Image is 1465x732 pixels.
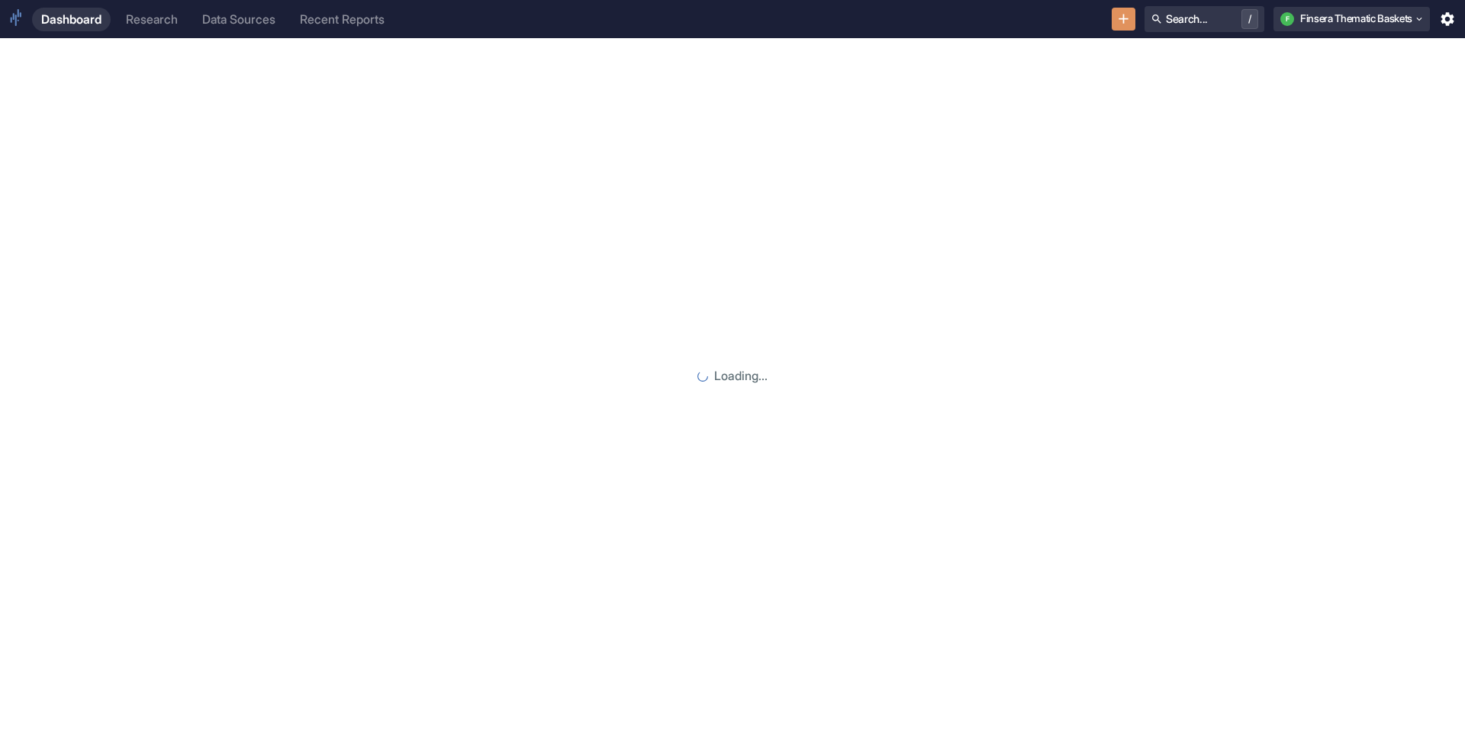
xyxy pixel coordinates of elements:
[291,8,394,31] a: Recent Reports
[1273,7,1430,31] button: FFinsera Thematic Baskets
[1112,8,1135,31] button: New Resource
[32,8,111,31] a: Dashboard
[714,367,768,385] p: Loading...
[41,12,101,27] div: Dashboard
[193,8,285,31] a: Data Sources
[300,12,385,27] div: Recent Reports
[1280,12,1294,26] div: F
[1145,6,1264,32] button: Search.../
[117,8,187,31] a: Research
[126,12,178,27] div: Research
[202,12,275,27] div: Data Sources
